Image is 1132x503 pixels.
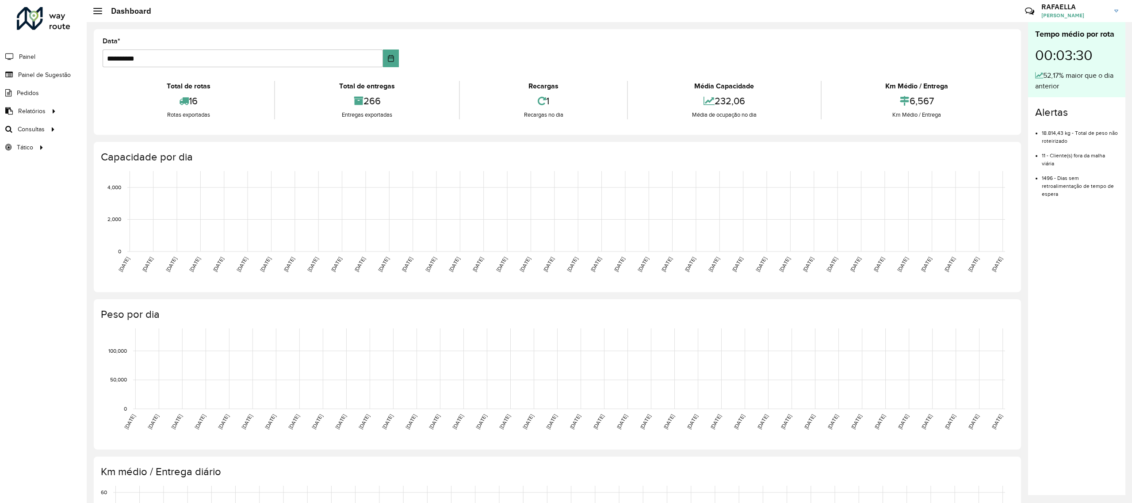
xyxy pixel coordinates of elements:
[1035,28,1118,40] div: Tempo médio por rota
[101,465,1012,478] h4: Km médio / Entrega diário
[147,413,160,430] text: [DATE]
[236,256,249,273] text: [DATE]
[630,111,818,119] div: Média de ocupação no dia
[1020,2,1039,21] a: Contato Rápido
[662,413,675,430] text: [DATE]
[194,413,207,430] text: [DATE]
[824,91,1010,111] div: 6,567
[241,413,253,430] text: [DATE]
[990,256,1003,273] text: [DATE]
[101,489,107,495] text: 60
[943,256,956,273] text: [DATE]
[522,413,535,430] text: [DATE]
[897,413,910,430] text: [DATE]
[920,256,933,273] text: [DATE]
[377,256,390,273] text: [DATE]
[709,413,722,430] text: [DATE]
[498,413,511,430] text: [DATE]
[330,256,343,273] text: [DATE]
[165,256,178,273] text: [DATE]
[803,413,816,430] text: [DATE]
[471,256,484,273] text: [DATE]
[110,377,127,383] text: 50,000
[920,413,933,430] text: [DATE]
[102,6,151,16] h2: Dashboard
[630,91,818,111] div: 232,06
[259,256,272,273] text: [DATE]
[401,256,413,273] text: [DATE]
[264,413,277,430] text: [DATE]
[217,413,230,430] text: [DATE]
[613,256,626,273] text: [DATE]
[826,256,838,273] text: [DATE]
[105,111,272,119] div: Rotas exportadas
[353,256,366,273] text: [DATE]
[569,413,581,430] text: [DATE]
[495,256,508,273] text: [DATE]
[103,36,120,46] label: Data
[462,91,625,111] div: 1
[944,413,956,430] text: [DATE]
[306,256,319,273] text: [DATE]
[873,413,886,430] text: [DATE]
[334,413,347,430] text: [DATE]
[475,413,488,430] text: [DATE]
[277,91,456,111] div: 266
[107,184,121,190] text: 4,000
[592,413,605,430] text: [DATE]
[756,413,769,430] text: [DATE]
[277,111,456,119] div: Entregas exportadas
[105,81,272,91] div: Total de rotas
[1035,70,1118,91] div: 52,17% maior que o dia anterior
[287,413,300,430] text: [DATE]
[545,413,558,430] text: [DATE]
[170,413,183,430] text: [DATE]
[630,81,818,91] div: Média Capacidade
[101,308,1012,321] h4: Peso por dia
[1042,145,1118,168] li: 11 - Cliente(s) fora da malha viária
[462,81,625,91] div: Recargas
[17,88,39,98] span: Pedidos
[383,50,399,67] button: Choose Date
[448,256,461,273] text: [DATE]
[519,256,532,273] text: [DATE]
[101,151,1012,164] h4: Capacidade por dia
[283,256,295,273] text: [DATE]
[616,413,628,430] text: [DATE]
[778,256,791,273] text: [DATE]
[967,413,980,430] text: [DATE]
[850,413,863,430] text: [DATE]
[780,413,792,430] text: [DATE]
[967,256,980,273] text: [DATE]
[358,413,371,430] text: [DATE]
[188,256,201,273] text: [DATE]
[824,111,1010,119] div: Km Médio / Entrega
[462,111,625,119] div: Recargas no dia
[566,256,579,273] text: [DATE]
[872,256,885,273] text: [DATE]
[451,413,464,430] text: [DATE]
[826,413,839,430] text: [DATE]
[18,107,46,116] span: Relatórios
[1035,40,1118,70] div: 00:03:30
[141,256,154,273] text: [DATE]
[123,413,136,430] text: [DATE]
[311,413,324,430] text: [DATE]
[118,256,130,273] text: [DATE]
[19,52,35,61] span: Painel
[1042,168,1118,198] li: 1496 - Dias sem retroalimentação de tempo de espera
[108,348,127,354] text: 100,000
[118,248,121,254] text: 0
[1042,122,1118,145] li: 18.814,43 kg - Total de peso não roteirizado
[639,413,652,430] text: [DATE]
[896,256,909,273] text: [DATE]
[990,413,1003,430] text: [DATE]
[684,256,696,273] text: [DATE]
[428,413,441,430] text: [DATE]
[733,413,746,430] text: [DATE]
[660,256,673,273] text: [DATE]
[277,81,456,91] div: Total de entregas
[405,413,417,430] text: [DATE]
[755,256,768,273] text: [DATE]
[731,256,744,273] text: [DATE]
